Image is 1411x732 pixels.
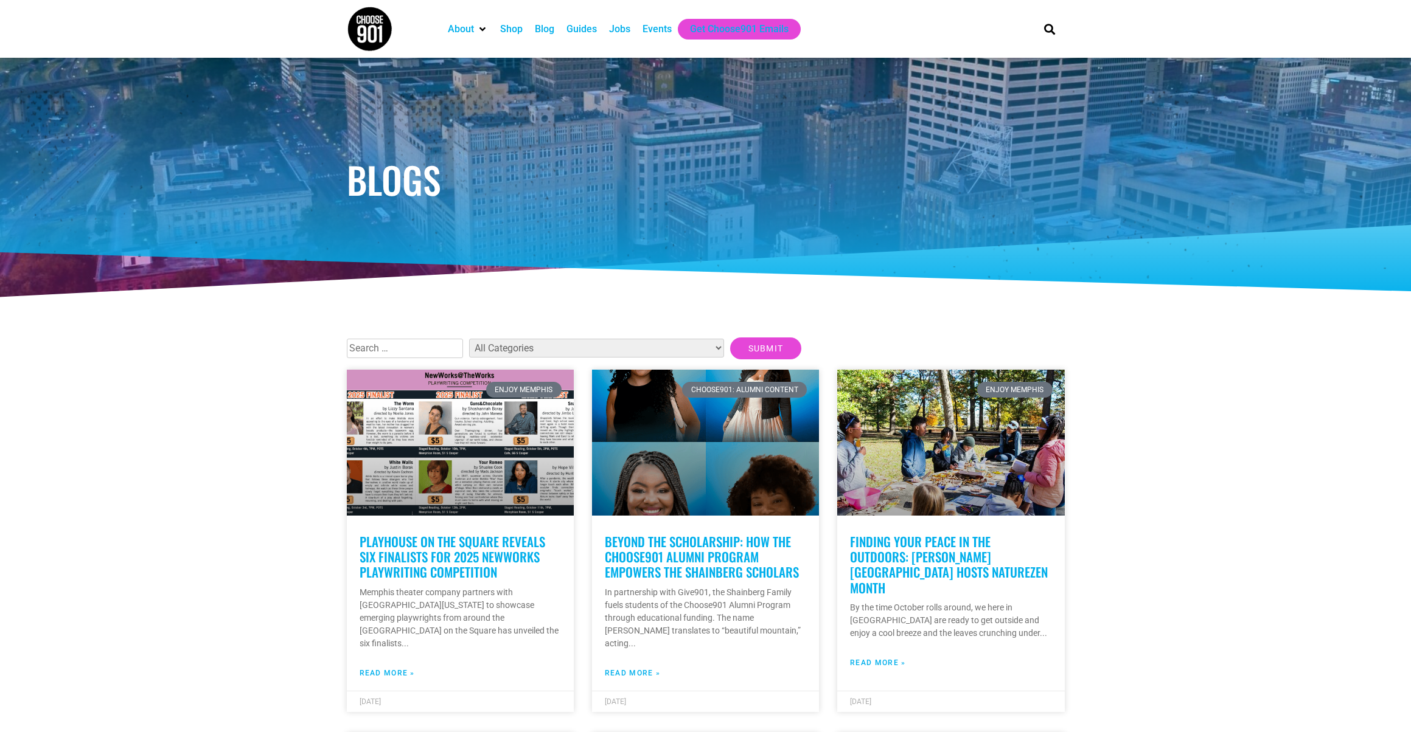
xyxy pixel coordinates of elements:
[442,19,494,40] div: About
[360,668,415,678] a: Read more about Playhouse on the Square Reveals Six Finalists for 2025 NewWorks Playwriting Compe...
[360,697,381,706] span: [DATE]
[347,161,1065,198] h1: Blogs
[643,22,672,36] a: Events
[500,22,523,36] a: Shop
[486,382,562,398] div: Enjoy Memphis
[347,339,463,358] input: Search …
[1039,19,1059,39] div: Search
[977,382,1053,398] div: Enjoy Memphis
[850,697,871,706] span: [DATE]
[730,337,802,359] input: Submit
[682,382,807,398] div: Choose901: Alumni Content
[448,22,474,36] a: About
[609,22,630,36] a: Jobs
[605,586,806,650] p: In partnership with Give901, the Shainberg Family fuels students of the Choose901 Alumni Program ...
[605,668,660,678] a: Read more about Beyond the Scholarship: How the Choose901 Alumni Program empowers the Shainberg S...
[360,586,561,650] p: Memphis theater company partners with [GEOGRAPHIC_DATA][US_STATE] to showcase emerging playwright...
[535,22,554,36] a: Blog
[850,657,905,668] a: Read more about Finding your peace in the outdoors: Overton Park hosts NatureZen Month
[442,19,1023,40] nav: Main nav
[605,697,626,706] span: [DATE]
[592,370,819,516] a: Shainberg Scholars Featured
[850,532,1048,597] a: Finding your peace in the outdoors: [PERSON_NAME][GEOGRAPHIC_DATA] hosts NatureZen Month
[360,532,545,581] a: Playhouse on the Square Reveals Six Finalists for 2025 NewWorks Playwriting Competition
[605,532,799,581] a: Beyond the Scholarship: How the Choose901 Alumni Program empowers the Shainberg Scholars
[566,22,597,36] a: Guides
[690,22,789,36] a: Get Choose901 Emails
[850,601,1051,640] p: By the time October rolls around, we here in [GEOGRAPHIC_DATA] are ready to get outside and enjoy...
